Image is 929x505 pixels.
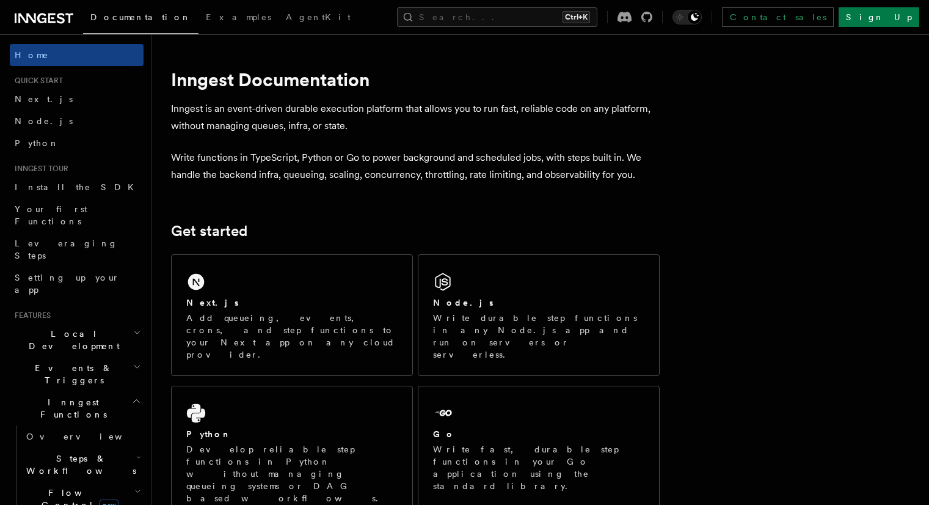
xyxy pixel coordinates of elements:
a: Leveraging Steps [10,232,144,267]
a: Next.js [10,88,144,110]
a: Sign Up [839,7,919,27]
a: Setting up your app [10,267,144,301]
button: Local Development [10,323,144,357]
p: Develop reliable step functions in Python without managing queueing systems or DAG based workflows. [186,443,398,504]
span: Your first Functions [15,204,87,226]
button: Inngest Functions [10,391,144,426]
a: Install the SDK [10,176,144,198]
span: Leveraging Steps [15,238,118,260]
a: Overview [21,426,144,448]
p: Write fast, durable step functions in your Go application using the standard library. [433,443,644,492]
a: Node.js [10,110,144,132]
a: Python [10,132,144,154]
h1: Inngest Documentation [171,68,660,90]
span: Examples [206,12,271,22]
h2: Node.js [433,297,494,309]
button: Events & Triggers [10,357,144,391]
h2: Python [186,428,231,440]
span: Local Development [10,328,133,352]
span: Steps & Workflows [21,452,136,477]
span: Install the SDK [15,182,141,192]
span: Features [10,311,51,320]
a: Node.jsWrite durable step functions in any Node.js app and run on servers or serverless. [418,254,660,376]
span: Setting up your app [15,273,120,295]
a: AgentKit [279,4,358,33]
a: Get started [171,223,247,240]
button: Steps & Workflows [21,448,144,482]
h2: Next.js [186,297,239,309]
kbd: Ctrl+K [563,11,590,23]
a: Your first Functions [10,198,144,232]
button: Search...Ctrl+K [397,7,597,27]
span: Node.js [15,116,73,126]
p: Inngest is an event-driven durable execution platform that allows you to run fast, reliable code ... [171,100,660,135]
h2: Go [433,428,455,440]
a: Next.jsAdd queueing, events, crons, and step functions to your Next app on any cloud provider. [171,254,413,376]
span: Next.js [15,94,73,104]
span: Overview [26,432,152,441]
span: AgentKit [286,12,351,22]
a: Documentation [83,4,199,34]
span: Inngest Functions [10,396,132,421]
a: Contact sales [722,7,834,27]
span: Inngest tour [10,164,68,174]
p: Write functions in TypeScript, Python or Go to power background and scheduled jobs, with steps bu... [171,149,660,183]
span: Python [15,138,59,148]
a: Home [10,44,144,66]
span: Events & Triggers [10,362,133,386]
p: Add queueing, events, crons, and step functions to your Next app on any cloud provider. [186,312,398,361]
button: Toggle dark mode [672,10,702,24]
span: Documentation [90,12,191,22]
p: Write durable step functions in any Node.js app and run on servers or serverless. [433,312,644,361]
span: Home [15,49,49,61]
a: Examples [199,4,279,33]
span: Quick start [10,76,63,86]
